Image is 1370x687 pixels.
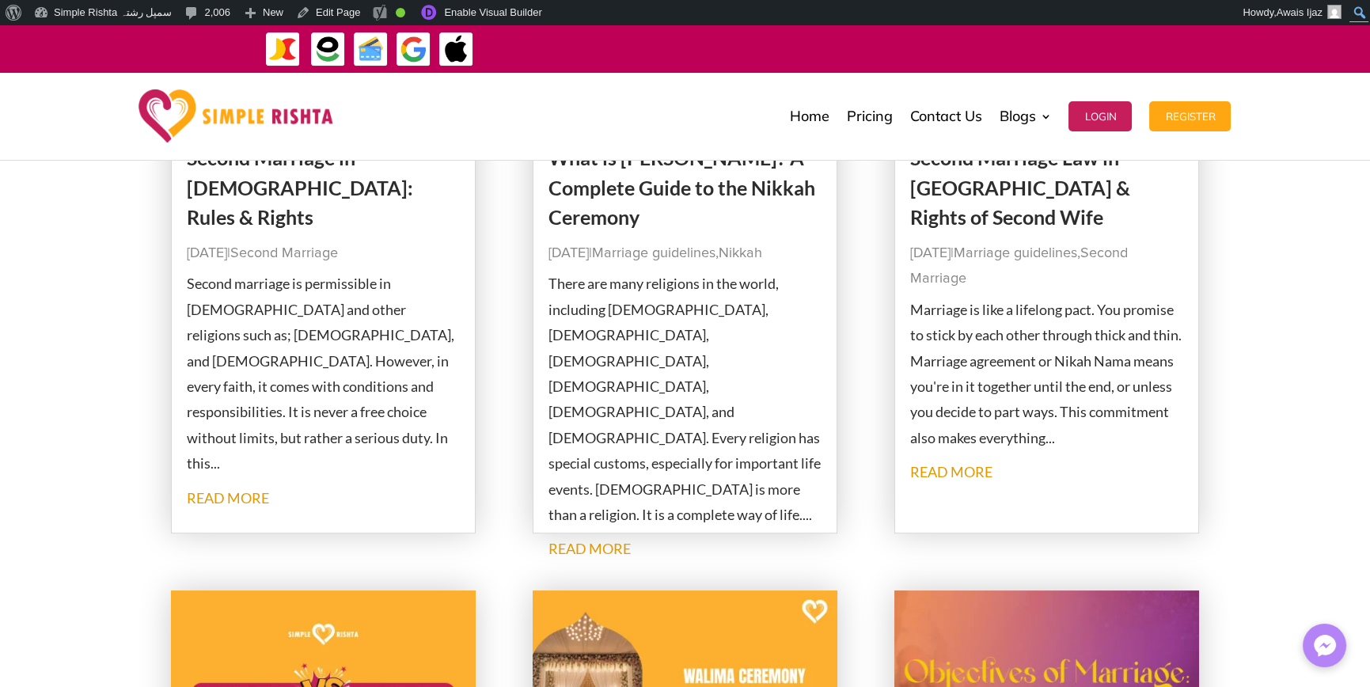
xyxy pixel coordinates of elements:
[265,32,301,67] img: JazzCash-icon
[187,489,269,507] a: read more
[41,41,174,54] div: Domain: [DOMAIN_NAME]
[548,241,822,266] p: | ,
[910,146,1130,229] a: Second Marriage Law in [GEOGRAPHIC_DATA] & Rights of Second Wife
[719,246,762,260] a: Nikkah
[396,32,431,67] img: GooglePay-icon
[548,540,631,557] a: read more
[43,92,55,104] img: tab_domain_overview_orange.svg
[353,32,389,67] img: Credit Cards
[438,32,474,67] img: ApplePay-icon
[789,77,829,156] a: Home
[175,93,267,104] div: Keywords by Traffic
[187,271,461,476] p: Second marriage is permissible in [DEMOGRAPHIC_DATA] and other religions such as; [DEMOGRAPHIC_DA...
[187,146,413,229] a: Second Marriage in [DEMOGRAPHIC_DATA]: Rules & Rights
[187,241,461,266] p: |
[25,41,38,54] img: website_grey.svg
[187,246,227,260] span: [DATE]
[1068,77,1132,156] a: Login
[1149,101,1231,131] button: Register
[548,271,822,527] p: There are many religions in the world, including [DEMOGRAPHIC_DATA], [DEMOGRAPHIC_DATA], [DEMOGRA...
[954,246,1077,260] a: Marriage guidelines
[846,77,892,156] a: Pricing
[910,241,1184,292] p: | ,
[230,246,338,260] a: Second Marriage
[1149,77,1231,156] a: Register
[25,25,38,38] img: logo_orange.svg
[157,92,170,104] img: tab_keywords_by_traffic_grey.svg
[1277,6,1323,18] span: Awais Ijaz
[60,93,142,104] div: Domain Overview
[910,463,992,480] a: read more
[396,8,405,17] div: Good
[310,32,346,67] img: EasyPaisa-icon
[548,146,815,229] a: What is [PERSON_NAME]? A Complete Guide to the Nikkah Ceremony
[910,246,951,260] span: [DATE]
[909,77,981,156] a: Contact Us
[999,77,1051,156] a: Blogs
[1309,630,1341,662] img: Messenger
[44,25,78,38] div: v 4.0.25
[910,297,1184,450] p: Marriage is like a lifelong pact. You promise to stick by each other through thick and thin. Marr...
[592,246,715,260] a: Marriage guidelines
[548,246,589,260] span: [DATE]
[1068,101,1132,131] button: Login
